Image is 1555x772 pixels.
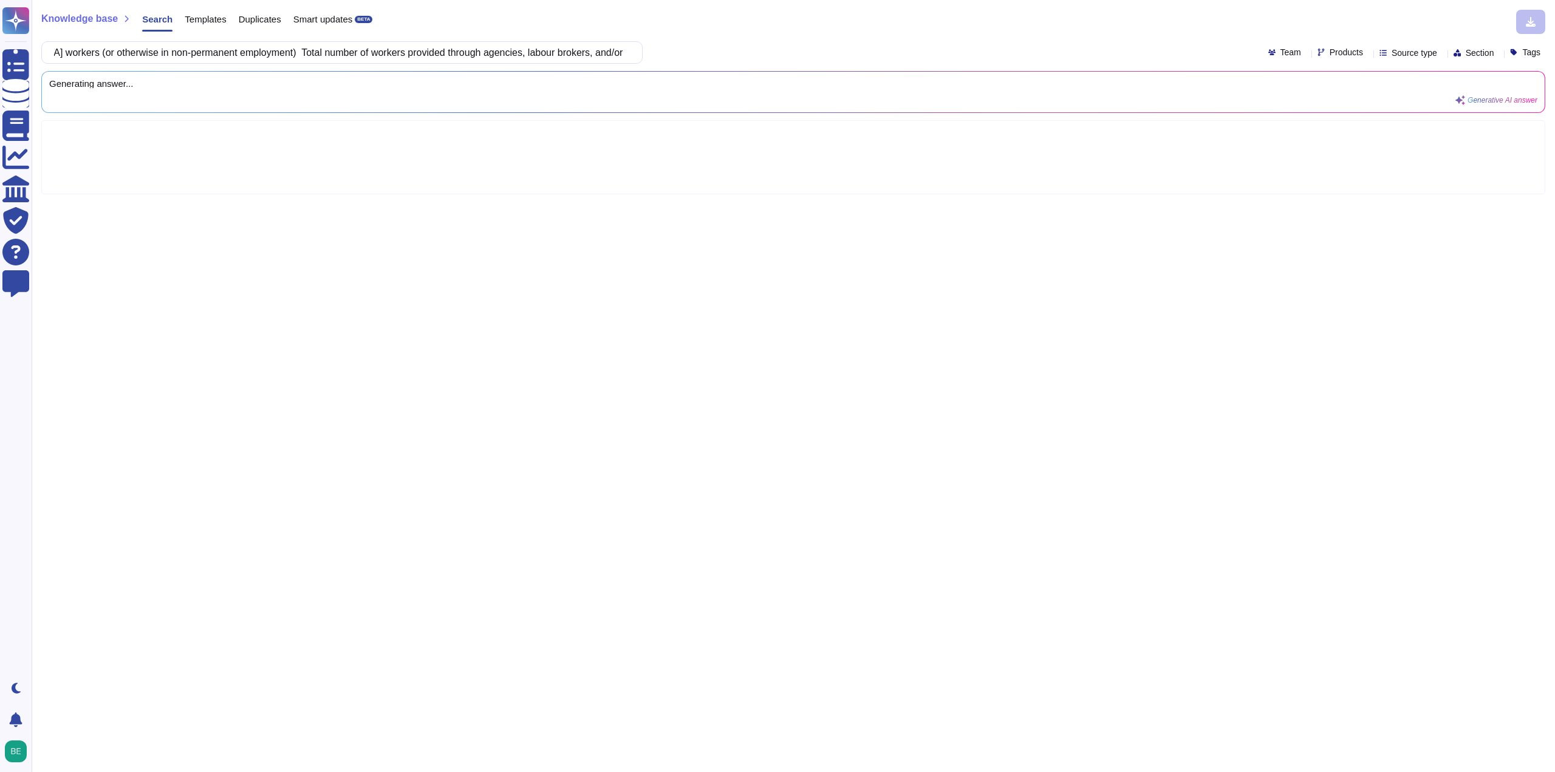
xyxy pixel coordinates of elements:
span: Source type [1392,49,1437,57]
span: Generative AI answer [1468,97,1537,104]
span: Templates [185,15,226,24]
span: Team [1280,48,1301,56]
div: BETA [355,16,372,23]
span: Duplicates [239,15,281,24]
span: Products [1330,48,1363,56]
span: Section [1466,49,1494,57]
button: user [2,738,35,765]
input: Search a question or template... [48,42,630,63]
img: user [5,740,27,762]
span: Smart updates [293,15,353,24]
span: Knowledge base [41,14,118,24]
span: Generating answer... [49,79,1537,88]
span: Search [142,15,173,24]
span: Tags [1522,48,1540,56]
